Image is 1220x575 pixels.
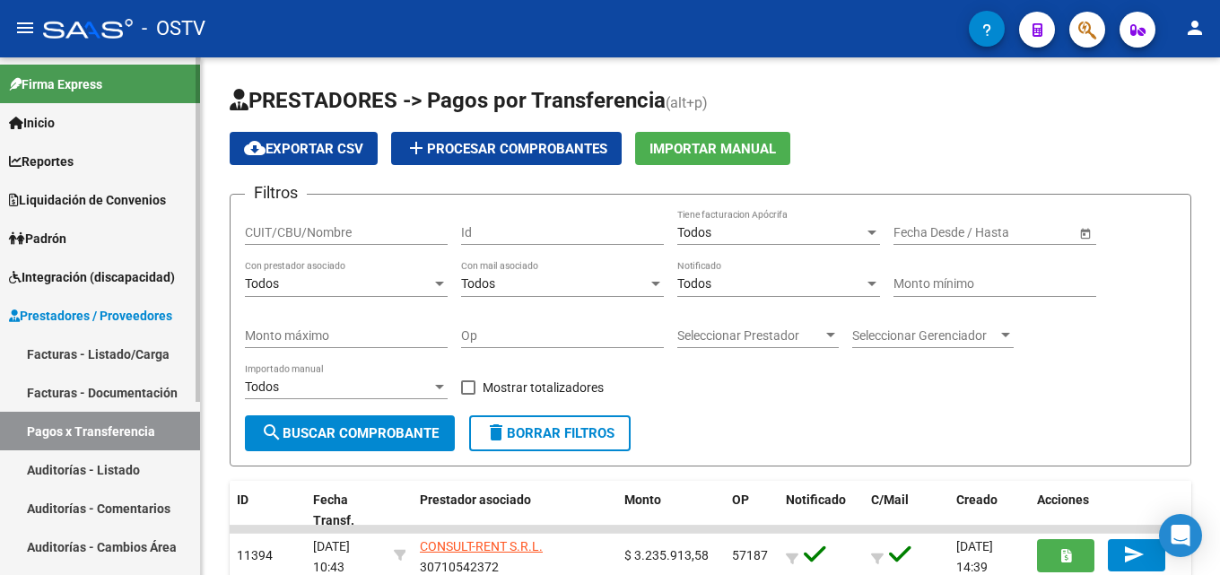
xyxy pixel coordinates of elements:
span: Notificado [786,492,846,507]
mat-icon: delete [485,422,507,443]
span: C/Mail [871,492,909,507]
button: Importar Manual [635,132,790,165]
span: Todos [677,225,711,240]
span: ID [237,492,248,507]
span: Borrar Filtros [485,425,614,441]
datatable-header-cell: Acciones [1030,481,1191,540]
datatable-header-cell: Prestador asociado [413,481,617,540]
span: Fecha Transf. [313,492,354,527]
span: (alt+p) [666,94,708,111]
span: $ 3.235.913,58 [624,548,709,562]
span: Buscar Comprobante [261,425,439,441]
span: Firma Express [9,74,102,94]
span: Todos [677,276,711,291]
span: [DATE] 14:39 [956,539,993,574]
span: Creado [956,492,998,507]
input: Fecha fin [974,225,1062,240]
span: [DATE] 10:43 [313,539,350,574]
button: Open calendar [1076,223,1094,242]
span: Integración (discapacidad) [9,267,175,287]
span: 57187 [732,548,768,562]
button: Buscar Comprobante [245,415,455,451]
span: PRESTADORES -> Pagos por Transferencia [230,88,666,113]
datatable-header-cell: Notificado [779,481,864,540]
span: Todos [461,276,495,291]
datatable-header-cell: OP [725,481,779,540]
button: Procesar Comprobantes [391,132,622,165]
span: Exportar CSV [244,141,363,157]
span: 11394 [237,548,273,562]
input: Fecha inicio [893,225,959,240]
span: Prestadores / Proveedores [9,306,172,326]
span: Procesar Comprobantes [405,141,607,157]
span: Liquidación de Convenios [9,190,166,210]
span: - OSTV [142,9,205,48]
span: Todos [245,276,279,291]
span: Inicio [9,113,55,133]
mat-icon: menu [14,17,36,39]
datatable-header-cell: Fecha Transf. [306,481,387,540]
span: Seleccionar Gerenciador [852,328,998,344]
span: Seleccionar Prestador [677,328,823,344]
span: Padrón [9,229,66,248]
span: 30710542372 [420,539,543,574]
datatable-header-cell: C/Mail [864,481,949,540]
span: Acciones [1037,492,1089,507]
mat-icon: add [405,137,427,159]
span: CONSULT-RENT S.R.L. [420,539,543,553]
span: Mostrar totalizadores [483,377,604,398]
span: OP [732,492,749,507]
span: Reportes [9,152,74,171]
span: Monto [624,492,661,507]
h3: Filtros [245,180,307,205]
mat-icon: search [261,422,283,443]
button: Borrar Filtros [469,415,631,451]
mat-icon: send [1123,544,1145,565]
mat-icon: person [1184,17,1206,39]
datatable-header-cell: Creado [949,481,1030,540]
div: Open Intercom Messenger [1159,514,1202,557]
button: Exportar CSV [230,132,378,165]
span: Prestador asociado [420,492,531,507]
mat-icon: cloud_download [244,137,266,159]
span: Todos [245,379,279,394]
span: Importar Manual [649,141,776,157]
datatable-header-cell: ID [230,481,306,540]
datatable-header-cell: Monto [617,481,725,540]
